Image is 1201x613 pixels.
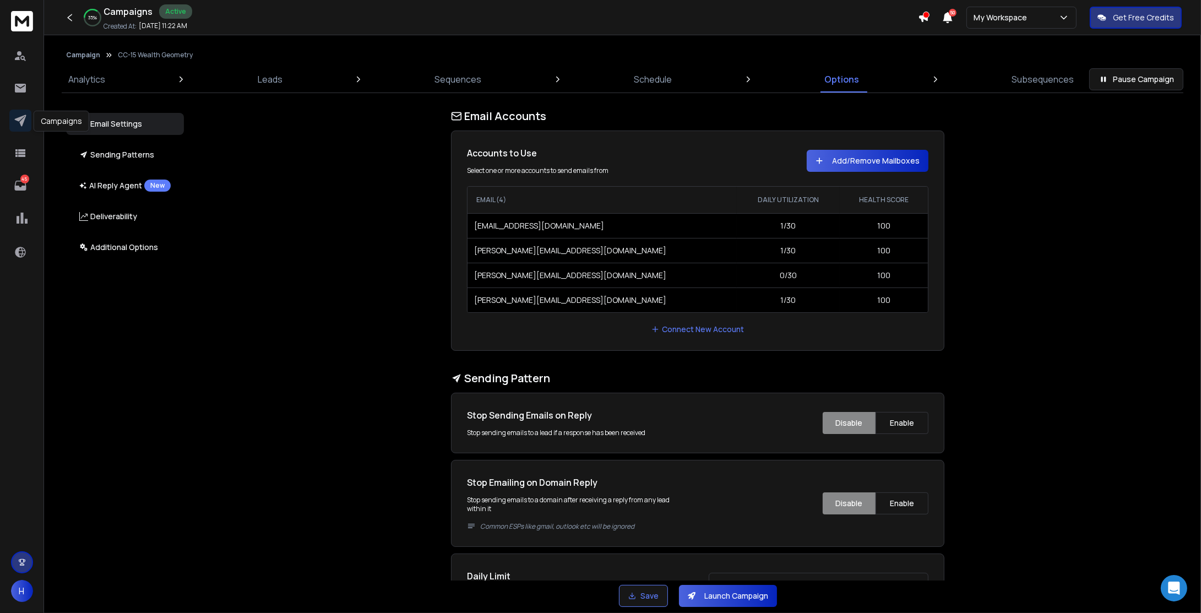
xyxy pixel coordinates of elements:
a: Subsequences [1005,66,1080,93]
a: Schedule [627,66,678,93]
button: Get Free Credits [1090,7,1182,29]
span: 50 [949,9,957,17]
p: Leads [258,73,282,86]
div: Open Intercom Messenger [1161,575,1187,601]
p: Analytics [68,73,105,86]
button: Campaign [66,51,100,59]
p: Schedule [634,73,672,86]
button: Pause Campaign [1089,68,1183,90]
p: Sequences [435,73,482,86]
p: 35 % [88,14,97,21]
p: Created At: [104,22,137,31]
a: 45 [9,175,31,197]
div: Active [159,4,192,19]
h1: Email Accounts [451,109,944,124]
p: Get Free Credits [1113,12,1174,23]
a: Options [818,66,866,93]
p: Options [824,73,859,86]
p: CC-15 Wealth Geometry [118,51,193,59]
p: My Workspace [974,12,1031,23]
a: Analytics [62,66,112,93]
p: 45 [20,175,29,183]
h1: Campaigns [104,5,153,18]
button: H [11,580,33,602]
button: Email Settings [66,113,184,135]
p: [DATE] 11:22 AM [139,21,187,30]
a: Sequences [428,66,488,93]
a: Leads [251,66,289,93]
div: Campaigns [34,111,89,132]
p: Subsequences [1012,73,1074,86]
p: Email Settings [79,118,142,129]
